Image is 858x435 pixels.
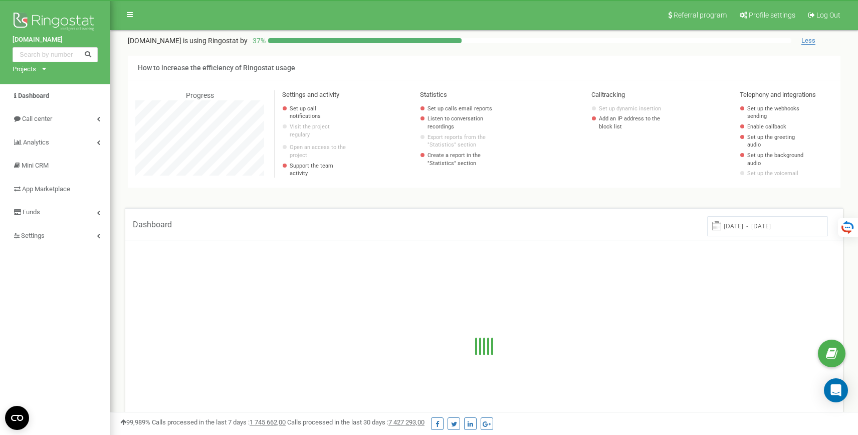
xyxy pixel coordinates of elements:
span: 99,989% [120,418,150,426]
a: Set up the webhooks sending [747,105,804,120]
span: Log Out [816,11,840,19]
a: Set up call notifications [290,105,348,120]
span: Telephony and integrations [740,91,816,98]
a: Add an IP address to the block list [599,115,664,130]
span: Calls processed in the last 7 days : [152,418,286,426]
a: Set up the greeting audio [747,133,804,149]
span: Settings and activity [282,91,339,98]
span: Dashboard [18,92,49,99]
span: Statistics [420,91,447,98]
a: Set up the background audio [747,152,804,167]
a: Create a report in the "Statistics" section [427,152,509,167]
span: Mini CRM [22,162,49,169]
a: Listen to conversation recordings [427,115,509,130]
u: 7 427 293,00 [388,418,424,426]
span: Referral program [674,11,727,19]
a: Set up calls email reports [427,105,509,113]
button: Open CMP widget [5,406,29,430]
img: Ringostat logo [13,10,98,35]
a: Set up the voicemail [747,170,804,178]
a: Open an access to the project [290,143,348,159]
span: Analytics [23,138,49,146]
span: Call center [22,115,52,122]
span: Dashboard [133,220,172,229]
span: Calltracking [591,91,625,98]
span: How to increase the efficiency of Ringostat usage [138,64,295,72]
p: [DOMAIN_NAME] [128,36,248,46]
div: Open Intercom Messenger [824,378,848,402]
span: Calls processed in the last 30 days : [287,418,424,426]
span: is using Ringostat by [183,37,248,45]
span: Progress [186,91,214,99]
div: Projects [13,65,36,74]
span: App Marketplace [22,185,70,193]
span: Settings [21,232,45,239]
a: Export reports from the "Statistics" section [427,133,509,149]
span: Less [801,37,815,45]
a: Enable callback [747,123,804,131]
span: Profile settings [749,11,795,19]
span: Funds [23,208,40,216]
p: Support the team activity [290,162,348,178]
a: [DOMAIN_NAME] [13,35,98,45]
u: 1 745 662,00 [250,418,286,426]
p: Visit the project regulary [290,123,348,138]
p: 37 % [248,36,268,46]
a: Set up dynamic insertion [599,105,664,113]
input: Search by number [13,47,98,62]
